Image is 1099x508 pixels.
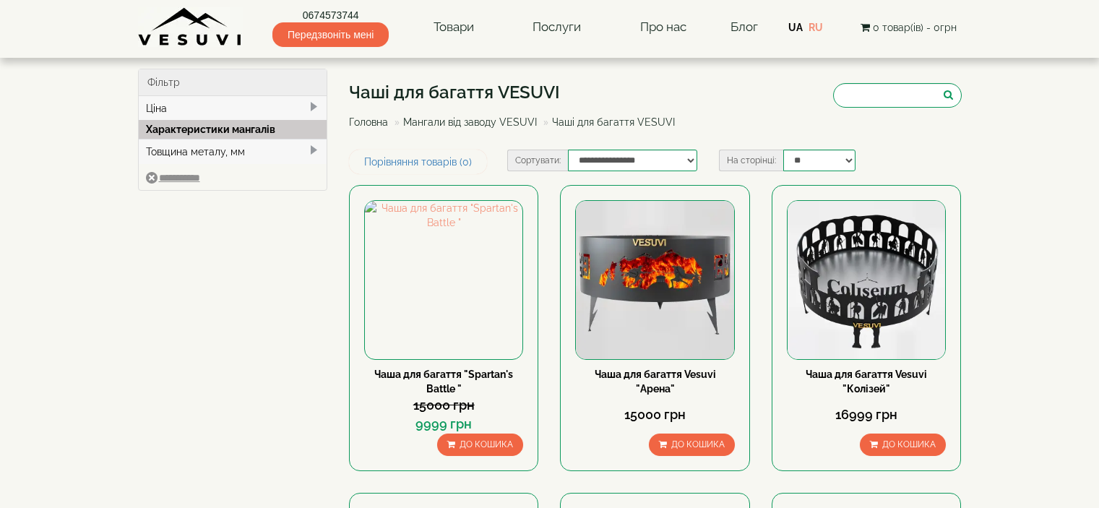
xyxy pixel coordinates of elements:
span: До кошика [671,439,725,449]
a: Головна [349,116,388,128]
img: Чаша для багаття Vesuvi "Арена" [576,201,733,358]
div: Ціна [139,96,327,121]
button: До кошика [649,434,735,456]
div: Фільтр [139,69,327,96]
a: Послуги [518,11,595,44]
div: 9999 грн [364,415,523,434]
a: RU [809,22,823,33]
img: Чаша для багаття Vesuvi "Колізей" [788,201,945,358]
h1: Чаші для багаття VESUVI [349,83,686,102]
label: На сторінці: [719,150,783,171]
img: Чаша для багаття "Spartan's Battle " [365,201,522,358]
img: Завод VESUVI [138,7,243,47]
button: 0 товар(ів) - 0грн [856,20,961,35]
div: 15000 грн [364,396,523,415]
a: Мангали від заводу VESUVI [403,116,537,128]
a: UA [788,22,803,33]
a: Про нас [626,11,701,44]
a: Чаша для багаття "Spartan's Battle " [374,369,513,395]
a: Чаша для багаття Vesuvi "Колізей" [806,369,927,395]
a: Товари [419,11,488,44]
a: Порівняння товарів (0) [349,150,487,174]
button: До кошика [437,434,523,456]
span: До кошика [882,439,936,449]
div: Товщина металу, мм [139,139,327,164]
a: Блог [730,20,758,34]
div: 16999 грн [787,405,946,424]
span: 0 товар(ів) - 0грн [873,22,957,33]
span: Передзвоніть мені [272,22,389,47]
div: 15000 грн [575,405,734,424]
span: До кошика [460,439,513,449]
div: Характеристики мангалів [139,120,327,139]
button: До кошика [860,434,946,456]
a: Чаша для багаття Vesuvi "Арена" [595,369,716,395]
a: 0674573744 [272,8,389,22]
label: Сортувати: [507,150,568,171]
li: Чаші для багаття VESUVI [540,115,675,129]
